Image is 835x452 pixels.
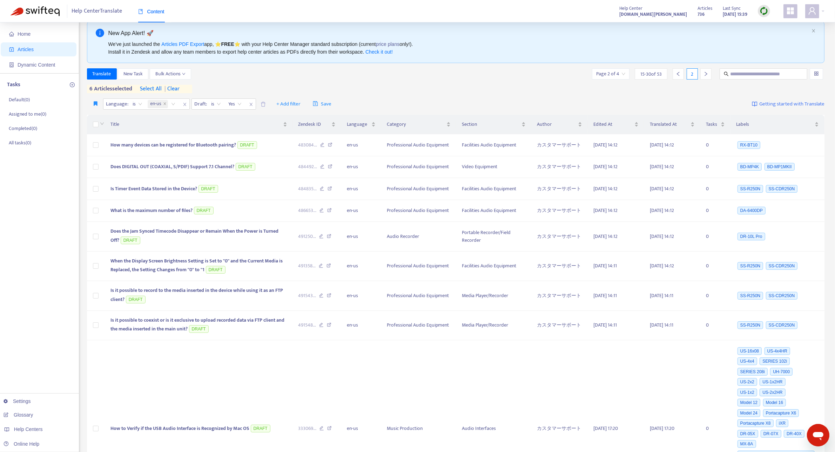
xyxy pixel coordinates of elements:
[531,222,588,252] td: カスタマーサポート
[276,100,301,108] span: + Add filter
[381,178,456,200] td: Professional Audio Equipment
[640,70,662,78] span: 15 - 30 of 53
[110,141,236,149] span: How many devices can be registered for Bluetooth pairing?
[593,424,618,432] span: [DATE] 17:20
[738,430,758,438] span: DR-05X
[14,426,43,432] span: Help Centers
[376,41,400,47] a: price plans
[298,121,330,128] span: Zendesk ID
[703,71,708,76] span: right
[298,425,317,432] span: 333069 ...
[118,68,148,80] button: New Task
[221,41,234,47] b: FREE
[738,233,765,240] span: DR-10L Pro
[700,281,730,311] td: 0
[761,430,781,438] span: DR-07X
[531,281,588,311] td: カスタマーサポート
[456,200,531,222] td: Facilities Audio Equipment
[456,222,531,252] td: Portable Recorder/Field Recorder
[537,121,577,128] span: Author
[110,185,197,193] span: Is Timer Event Data Stored in the Device?
[96,29,104,37] span: info-circle
[9,110,46,118] p: Assigned to me ( 0 )
[247,100,256,109] span: close
[110,286,283,303] span: Is it possible to record to the media inserted in the device while using it as an FTP client?
[293,115,342,134] th: Zendesk ID
[738,419,774,427] span: Portacapture X8
[784,430,804,438] span: DR-40X
[298,163,317,171] span: 484492 ...
[4,398,31,404] a: Settings
[341,156,381,178] td: en-us
[456,156,531,178] td: Video Equipment
[619,5,642,12] span: Help Center
[261,102,266,107] span: delete
[650,292,673,300] span: [DATE] 14:11
[308,98,337,110] button: saveSave
[776,419,788,427] span: iXR
[593,292,617,300] span: [DATE] 14:11
[251,425,270,432] span: DRAFT
[9,125,37,132] p: Completed ( 0 )
[738,409,760,417] span: Model 24
[766,262,798,270] span: SS-CDR250N
[236,163,255,171] span: DRAFT
[462,121,520,128] span: Section
[730,115,824,134] th: Labels
[189,325,209,333] span: DRAFT
[644,115,701,134] th: Translated At
[700,252,730,281] td: 0
[593,185,618,193] span: [DATE] 14:12
[700,134,730,156] td: 0
[650,206,674,214] span: [DATE] 14:12
[194,207,214,214] span: DRAFT
[298,141,317,149] span: 483084 ...
[182,72,186,76] span: down
[698,5,712,12] span: Articles
[381,115,456,134] th: Category
[531,156,588,178] td: カスタマーサポート
[759,100,824,108] span: Getting started with Translate
[298,233,316,240] span: 491250 ...
[531,311,588,341] td: カスタマーサポート
[738,262,763,270] span: SS-R250N
[531,115,588,134] th: Author
[347,121,370,128] span: Language
[650,424,674,432] span: [DATE] 17:20
[812,29,816,33] button: close
[138,9,164,14] span: Content
[763,399,786,406] span: Model 16
[108,29,809,37] div: New App Alert! 🚀
[593,141,618,149] span: [DATE] 14:12
[180,100,189,109] span: close
[381,134,456,156] td: Professional Audio Equipment
[738,292,763,300] span: SS-R250N
[18,31,31,37] span: Home
[121,237,140,244] span: DRAFT
[150,100,162,108] span: en-us
[738,357,757,365] span: US-4x4
[381,311,456,341] td: Professional Audio Equipment
[133,99,142,109] span: is
[298,185,317,193] span: 484835 ...
[738,321,763,329] span: SS-R250N
[738,141,760,149] span: RX-BT10
[676,71,681,76] span: left
[163,102,167,106] span: close
[298,292,316,300] span: 491543 ...
[650,321,673,329] span: [DATE] 14:11
[138,9,143,14] span: book
[738,389,757,396] span: US-1x2
[192,99,208,109] span: Draft :
[807,424,829,446] iframe: メッセージングウィンドウを開くボタン
[126,296,146,303] span: DRAFT
[456,281,531,311] td: Media Player/Recorder
[531,134,588,156] td: カスタマーサポート
[72,5,122,18] span: Help Center Translate
[381,252,456,281] td: Professional Audio Equipment
[650,262,674,270] span: [DATE] 14:12
[341,178,381,200] td: en-us
[110,163,234,171] span: Does DIGITAL OUT (COAXIAL, S/PDIF) Support 7.1 Channel?
[738,378,757,386] span: US-2x2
